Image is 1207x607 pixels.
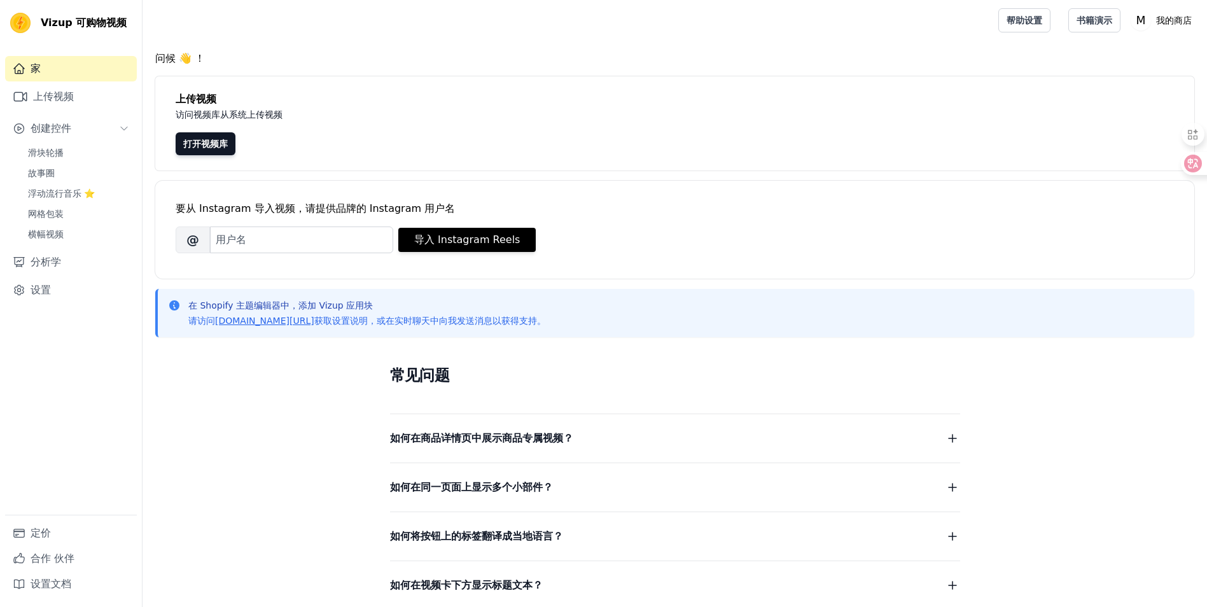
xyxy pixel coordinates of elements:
[390,478,960,496] button: 如何在同一页面上显示多个小部件？
[176,107,746,122] p: 访问视频库从系统上传视频
[31,576,71,592] font: 设置文档
[210,227,393,253] input: 用户名
[31,551,74,566] font: 合作 伙伴
[31,121,71,136] span: 创建控件
[155,51,1194,66] h4: 问候 👋 ！
[5,277,137,303] a: 设置
[31,283,51,298] font: 设置
[1131,9,1197,32] button: M 我的商店
[390,429,960,447] button: 如何在商品详情页中展示商品专属视频？
[5,116,137,141] button: 创建控件
[390,363,960,388] h2: 常见问题
[215,316,314,326] a: [DOMAIN_NAME][URL]
[5,84,137,109] a: 上传视频
[176,92,1174,107] h4: 上传视频
[5,56,137,81] a: 家
[5,546,137,571] a: 合作 伙伴
[41,15,127,31] span: Vizup 可购物视频
[20,185,137,202] a: 浮动流行音乐 ⭐
[10,13,31,33] img: 可视化
[188,299,546,312] p: 在 Shopify 主题编辑器中，添加 Vizup 应用块
[1068,8,1120,32] a: 书籍演示
[20,225,137,243] a: 横幅视频
[5,249,137,275] a: 分析学
[176,201,1174,216] div: 要从 Instagram 导入视频，请提供品牌的 Instagram 用户名
[176,132,235,155] a: 打开视频库
[28,167,55,179] span: 故事圈
[188,314,546,327] p: 请访问 获取设置说明，或在实时聊天中向我发送消息以获得支持。
[176,227,210,253] span: @
[998,8,1050,32] a: 帮助设置
[20,205,137,223] a: 网格包装
[28,228,64,241] span: 横幅视频
[20,144,137,162] a: 滑块轮播
[28,146,64,159] span: 滑块轮播
[5,571,137,597] a: 设置文档
[390,429,573,447] span: 如何在商品详情页中展示商品专属视频？
[33,89,74,104] font: 上传视频
[31,526,51,541] font: 定价
[414,232,520,248] font: 导入 Instagram Reels
[28,187,95,200] span: 浮动流行音乐 ⭐
[390,576,960,594] button: 如何在视频卡下方显示标题文本？
[5,520,137,546] a: 定价
[20,164,137,182] a: 故事圈
[390,576,543,594] span: 如何在视频卡下方显示标题文本？
[1151,9,1197,32] p: 我的商店
[398,228,536,252] button: 导入 Instagram Reels
[390,527,960,545] button: 如何将按钮上的标签翻译成当地语言？
[390,478,553,496] span: 如何在同一页面上显示多个小部件？
[1136,14,1146,27] text: M
[28,207,64,220] span: 网格包装
[31,255,61,270] font: 分析学
[31,61,41,76] font: 家
[390,527,563,545] span: 如何将按钮上的标签翻译成当地语言？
